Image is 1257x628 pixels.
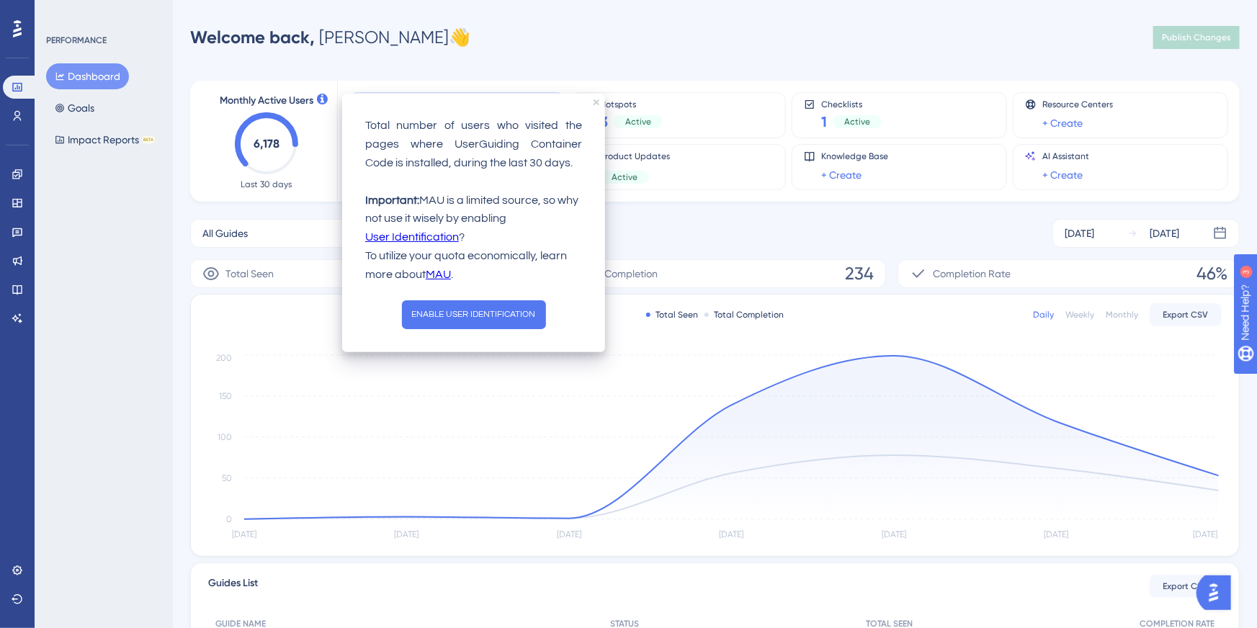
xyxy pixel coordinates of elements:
[1065,225,1094,242] div: [DATE]
[365,117,582,173] p: Total number of users who visited the pages where UserGuiding Container Code is installed, during...
[365,194,419,206] strong: Important:
[821,166,862,184] a: + Create
[395,530,419,540] tspan: [DATE]
[1150,575,1222,598] button: Export CSV
[579,265,658,282] span: Total Completion
[1042,151,1089,162] span: AI Assistant
[1150,303,1222,326] button: Export CSV
[226,514,232,524] tspan: 0
[600,99,663,109] span: Hotspots
[1106,309,1138,320] div: Monthly
[222,473,232,483] tspan: 50
[365,228,459,247] a: User Identification
[1065,309,1094,320] div: Weekly
[34,4,90,21] span: Need Help?
[1193,530,1217,540] tspan: [DATE]
[821,99,882,109] span: Checklists
[365,247,582,284] p: To utilize your quota economically, learn more about .
[219,391,232,401] tspan: 150
[220,92,313,109] span: Monthly Active Users
[1042,166,1083,184] a: + Create
[821,112,827,132] span: 1
[625,116,651,127] span: Active
[1162,32,1231,43] span: Publish Changes
[1163,309,1209,320] span: Export CSV
[208,575,258,598] span: Guides List
[845,262,874,285] span: 234
[99,7,104,19] div: 3
[46,35,107,46] div: PERFORMANCE
[612,171,638,183] span: Active
[402,300,546,329] button: ENABLE USER IDENTIFICATION
[426,266,451,284] a: MAU
[882,530,906,540] tspan: [DATE]
[241,179,292,190] span: Last 30 days
[202,225,248,242] span: All Guides
[46,63,129,89] button: Dashboard
[1196,571,1240,614] iframe: UserGuiding AI Assistant Launcher
[218,432,232,442] tspan: 100
[1042,115,1083,132] a: + Create
[254,137,279,151] text: 6,178
[190,219,447,248] button: All Guides
[190,26,470,49] div: [PERSON_NAME] 👋
[844,116,870,127] span: Active
[933,265,1011,282] span: Completion Rate
[1033,309,1054,320] div: Daily
[646,309,699,320] div: Total Seen
[557,530,581,540] tspan: [DATE]
[46,95,103,121] button: Goals
[225,265,274,282] span: Total Seen
[142,136,155,143] div: BETA
[600,151,670,162] span: Product Updates
[1153,26,1240,49] button: Publish Changes
[1042,99,1113,110] span: Resource Centers
[720,530,744,540] tspan: [DATE]
[1163,580,1209,592] span: Export CSV
[216,353,232,363] tspan: 200
[365,192,582,248] p: MAU is a limited source, so why not use it wisely by enabling ?
[594,99,599,105] div: close tooltip
[46,127,164,153] button: Impact ReportsBETA
[704,309,784,320] div: Total Completion
[190,27,315,48] span: Welcome back,
[1150,225,1179,242] div: [DATE]
[1196,262,1227,285] span: 46%
[232,530,256,540] tspan: [DATE]
[1044,530,1069,540] tspan: [DATE]
[821,151,888,162] span: Knowledge Base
